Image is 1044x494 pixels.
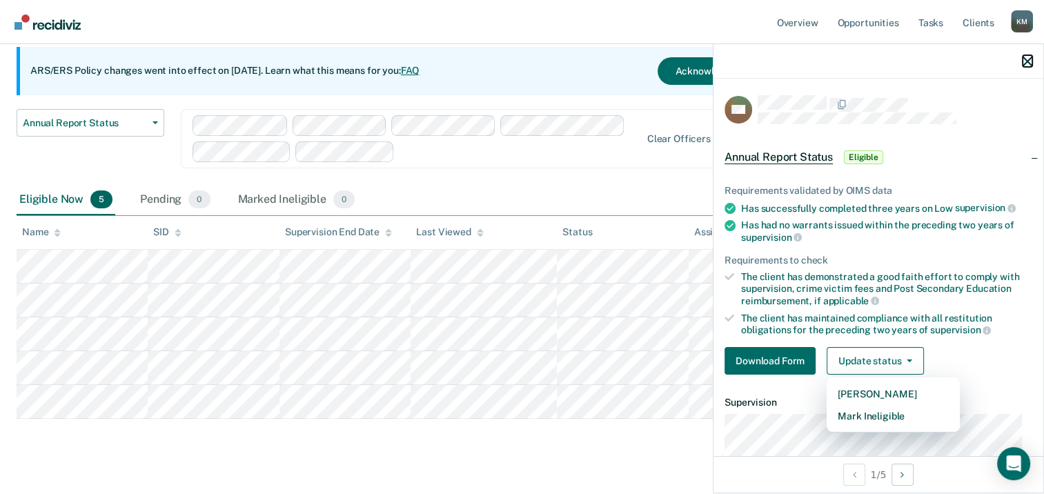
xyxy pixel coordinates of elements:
button: [PERSON_NAME] [827,383,960,405]
button: Previous Opportunity [843,464,865,486]
div: Assigned to [694,226,759,238]
span: Annual Report Status [23,117,147,129]
div: Eligible Now [17,185,115,215]
span: supervision [741,232,802,243]
div: Requirements to check [725,255,1032,266]
div: Name [22,226,61,238]
button: Next Opportunity [892,464,914,486]
button: Download Form [725,347,816,375]
button: Profile dropdown button [1011,10,1033,32]
span: supervision [930,324,991,335]
div: SID [153,226,181,238]
div: The client has demonstrated a good faith effort to comply with supervision, crime victim fees and... [741,271,1032,306]
span: applicable [823,295,879,306]
img: Recidiviz [14,14,81,30]
span: 5 [90,190,112,208]
div: K M [1011,10,1033,32]
span: Eligible [844,150,883,164]
div: The client has maintained compliance with all restitution obligations for the preceding two years of [741,313,1032,336]
div: 1 / 5 [713,456,1043,493]
span: 0 [188,190,210,208]
div: Annual Report StatusEligible [713,135,1043,179]
button: Update status [827,347,924,375]
div: Has had no warrants issued within the preceding two years of [741,219,1032,243]
span: 0 [333,190,355,208]
div: Pending [137,185,213,215]
button: Mark Ineligible [827,405,960,427]
div: Requirements validated by OIMS data [725,185,1032,197]
p: ARS/ERS Policy changes went into effect on [DATE]. Learn what this means for you: [30,64,420,78]
div: Last Viewed [416,226,483,238]
div: Status [562,226,592,238]
span: supervision [955,202,1016,213]
span: Annual Report Status [725,150,833,164]
a: Navigate to form link [725,347,821,375]
div: Marked Ineligible [235,185,358,215]
div: Clear officers [647,133,711,145]
dt: Supervision [725,397,1032,408]
div: Supervision End Date [285,226,392,238]
button: Acknowledge & Close [658,57,789,85]
div: Open Intercom Messenger [997,447,1030,480]
a: FAQ [401,65,420,76]
div: Has successfully completed three years on Low [741,202,1032,215]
